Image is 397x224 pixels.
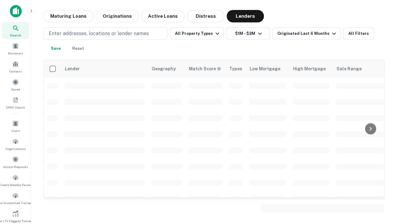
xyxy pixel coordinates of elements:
[46,42,66,55] button: Save your search to get updates of matches that match your search criteria.
[189,65,220,72] h6: Match Score
[2,190,29,207] a: Review Unmatched Transactions
[10,33,21,38] span: Search
[343,27,374,40] button: All Filters
[8,51,23,56] span: Borrowers
[225,60,246,77] th: Types
[2,22,29,39] a: Search
[272,27,341,40] button: Originated Last 6 Months
[2,94,29,111] a: SREO Search
[148,60,185,77] th: Geography
[250,65,280,72] div: Low Mortgage
[293,65,326,72] div: High Mortgage
[43,27,167,40] button: Enter addresses, locations or lender names
[2,154,29,170] a: Access Requests
[10,5,22,17] img: capitalize-icon.png
[11,87,20,92] span: Saved
[2,118,29,134] a: Users
[170,27,224,40] button: All Property Types
[277,30,338,37] div: Originated Last 6 Months
[187,10,224,22] button: Distress
[2,172,29,189] a: Create Notable Person
[189,65,221,72] div: Capitalize uses an advanced AI algorithm to match your search with the best lender. The match sco...
[366,154,397,184] iframe: Chat Widget
[141,10,185,22] button: Active Loans
[61,60,148,77] th: Lender
[337,65,362,72] div: Sale Range
[289,60,333,77] th: High Mortgage
[226,27,270,40] button: $1M - $2M
[227,10,264,22] button: Lenders
[96,10,139,22] button: Originations
[11,128,20,133] span: Users
[49,30,149,37] p: Enter addresses, locations or lender names
[229,65,242,72] div: Types
[6,146,26,151] span: Organizations
[333,60,389,77] th: Sale Range
[6,105,25,110] span: SREO Search
[246,60,289,77] th: Low Mortgage
[2,136,29,152] a: Organizations
[2,40,29,57] a: Borrowers
[185,60,225,77] th: Capitalize uses an advanced AI algorithm to match your search with the best lender. The match sco...
[43,10,93,22] button: Maturing Loans
[65,65,80,72] div: Lender
[2,76,29,93] a: Saved
[3,164,28,169] span: Access Requests
[152,65,176,72] div: Geography
[9,69,22,74] span: Contacts
[68,42,88,55] button: Reset
[2,58,29,75] a: Contacts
